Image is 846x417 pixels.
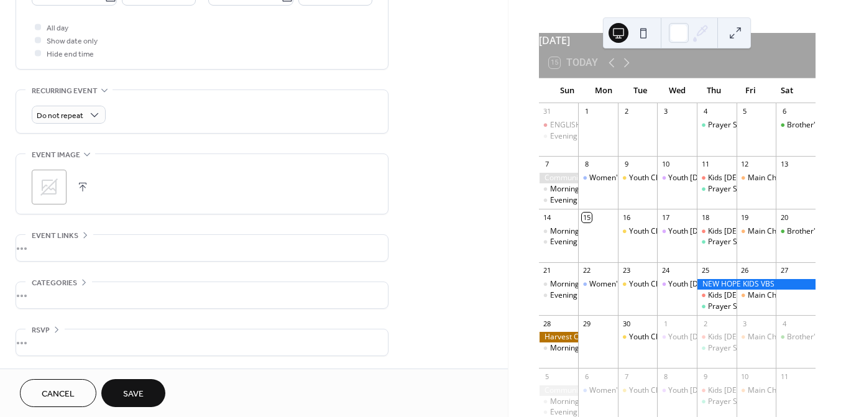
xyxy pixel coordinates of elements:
div: 24 [661,266,670,275]
div: 5 [740,107,750,116]
div: Women's Prayer [589,173,646,183]
div: 23 [622,266,631,275]
div: 8 [661,372,670,381]
div: Kids [DEMOGRAPHIC_DATA] School [708,332,831,342]
div: 9 [622,160,631,169]
div: Sun [549,78,586,103]
div: Youth Choir Practice [618,332,658,342]
div: 10 [661,160,670,169]
div: Communion [539,173,579,183]
div: Evening Service [539,237,579,247]
div: ••• [16,329,388,355]
div: 2 [701,319,710,328]
div: Youth [DEMOGRAPHIC_DATA] Study [668,385,793,396]
div: 27 [779,266,789,275]
span: Do not repeat [37,109,83,123]
div: 11 [701,160,710,169]
div: Kids [DEMOGRAPHIC_DATA] School [708,290,831,301]
div: ••• [16,282,388,308]
div: Morning Service [539,184,579,195]
div: Prayer Service [708,343,758,354]
div: 5 [543,372,552,381]
div: Youth Choir Practice [629,279,699,290]
div: 31 [543,107,552,116]
div: Youth Choir Practice [618,279,658,290]
div: Main Chior Practice [737,226,776,237]
div: Prayer Service [708,237,758,247]
div: Evening Service [550,131,605,142]
div: Youth Bible Study [657,332,697,342]
div: Kids Bible School [697,290,737,301]
span: Event image [32,149,80,162]
div: Prayer Service [697,301,737,312]
div: Youth Bible Study [657,279,697,290]
div: Main Chior Practice [748,173,816,183]
div: Prayer Service [708,396,758,407]
div: Sat [769,78,806,103]
div: Morning Service [539,396,579,407]
div: 21 [543,266,552,275]
div: Youth [DEMOGRAPHIC_DATA] Study [668,279,793,290]
div: Evening Service [550,195,605,206]
div: Harvest Celebration!!! [539,332,579,342]
div: Youth Choir Practice [618,385,658,396]
div: Kids Bible School [697,173,737,183]
div: 6 [582,372,591,381]
div: 4 [701,107,710,116]
div: 8 [582,160,591,169]
div: Prayer Service [708,120,758,131]
div: Youth [DEMOGRAPHIC_DATA] Study [668,332,793,342]
div: 28 [543,319,552,328]
span: Categories [32,277,77,290]
div: Main Chior Practice [748,226,816,237]
span: Hide end time [47,48,94,61]
span: Show date only [47,35,98,48]
div: Prayer Service [697,184,737,195]
div: ••• [16,235,388,261]
div: Evening Service [539,195,579,206]
div: Morning Service [550,226,607,237]
div: Women's Prayer [578,385,618,396]
div: Tue [622,78,659,103]
div: Brother's Prayer [787,120,844,131]
div: 26 [740,266,750,275]
div: Brother's Prayer [787,226,844,237]
div: Brother's Prayer [787,332,844,342]
div: Youth Choir Practice [618,226,658,237]
button: Save [101,379,165,407]
div: Youth Bible Study [657,226,697,237]
div: 20 [779,213,789,222]
div: 1 [582,107,591,116]
div: Youth Bible Study [657,385,697,396]
div: 3 [661,107,670,116]
div: Brother's Prayer [776,120,816,131]
div: 14 [543,213,552,222]
div: 30 [622,319,631,328]
div: 19 [740,213,750,222]
div: 13 [779,160,789,169]
div: Youth Choir Practice [629,173,699,183]
div: Kids [DEMOGRAPHIC_DATA] School [708,173,831,183]
div: Evening Service [550,237,605,247]
div: ENGLISH Morning Service [550,120,640,131]
div: Youth Choir Practice [629,226,699,237]
button: Cancel [20,379,96,407]
div: Morning Service [539,226,579,237]
span: Save [123,388,144,401]
div: Brother's Prayer [776,226,816,237]
div: Prayer Service [708,301,758,312]
div: Communion [539,385,579,396]
div: 2 [622,107,631,116]
div: Wed [659,78,696,103]
div: 16 [622,213,631,222]
span: Event links [32,229,78,242]
div: Prayer Service [708,184,758,195]
div: Prayer Service [697,343,737,354]
div: Evening Service [550,290,605,301]
div: Women's Prayer [578,173,618,183]
div: Main Chior Practice [748,385,816,396]
div: Thu [696,78,732,103]
div: 3 [740,319,750,328]
div: 10 [740,372,750,381]
div: 7 [622,372,631,381]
